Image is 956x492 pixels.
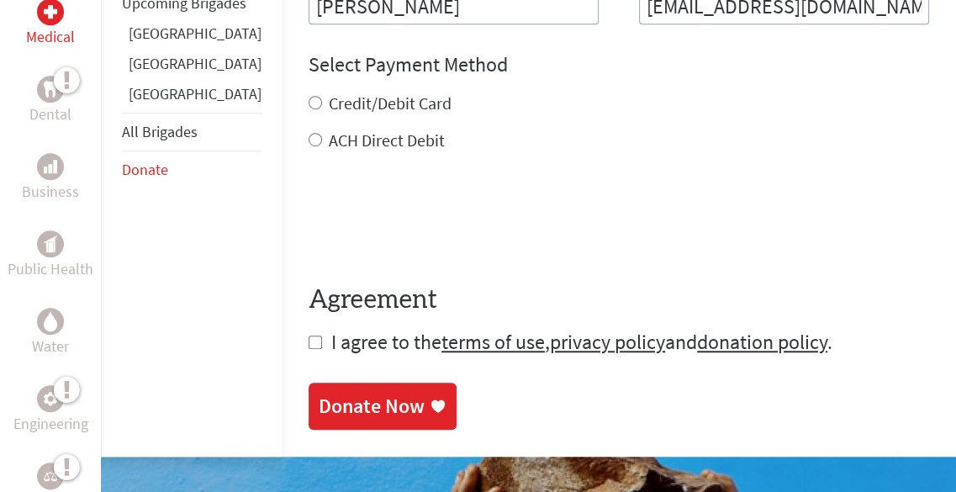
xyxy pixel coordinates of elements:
[29,103,71,126] p: Dental
[26,25,75,49] p: Medical
[32,335,69,358] p: Water
[37,153,64,180] div: Business
[37,76,64,103] div: Dental
[29,76,71,126] a: DentalDental
[44,392,57,405] img: Engineering
[37,385,64,412] div: Engineering
[309,285,929,315] h4: Agreement
[697,329,827,355] a: donation policy
[309,383,457,430] a: Donate Now
[44,82,57,98] img: Dental
[22,153,79,204] a: BusinessBusiness
[122,22,261,52] li: Ghana
[44,235,57,252] img: Public Health
[37,230,64,257] div: Public Health
[550,329,665,355] a: privacy policy
[13,385,88,436] a: EngineeringEngineering
[8,257,93,281] p: Public Health
[8,230,93,281] a: Public HealthPublic Health
[44,160,57,173] img: Business
[122,122,198,141] a: All Brigades
[319,393,425,420] div: Donate Now
[13,412,88,436] p: Engineering
[32,308,69,358] a: WaterWater
[122,160,168,179] a: Donate
[441,329,545,355] a: terms of use
[122,151,261,188] li: Donate
[329,130,445,151] label: ACH Direct Debit
[329,93,452,114] label: Credit/Debit Card
[309,186,564,251] iframe: reCAPTCHA
[44,5,57,19] img: Medical
[129,84,261,103] a: [GEOGRAPHIC_DATA]
[129,24,261,43] a: [GEOGRAPHIC_DATA]
[122,52,261,82] li: Guatemala
[129,54,261,73] a: [GEOGRAPHIC_DATA]
[37,463,64,489] div: Legal Empowerment
[22,180,79,204] p: Business
[44,312,57,331] img: Water
[122,113,261,151] li: All Brigades
[122,82,261,113] li: Panama
[37,308,64,335] div: Water
[44,471,57,481] img: Legal Empowerment
[309,51,929,78] h4: Select Payment Method
[331,329,832,355] span: I agree to the , and .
